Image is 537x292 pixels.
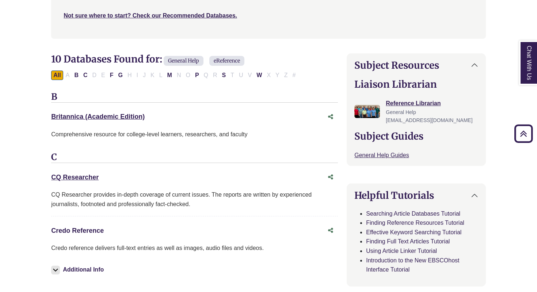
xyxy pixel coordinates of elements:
[386,109,416,115] span: General Help
[81,71,90,80] button: Filter Results C
[51,71,63,80] button: All
[193,71,201,80] button: Filter Results P
[366,220,464,226] a: Finding Reference Resources Tutorial
[51,265,106,275] button: Additional Info
[366,248,437,254] a: Using Article Linker Tutorial
[165,71,174,80] button: Filter Results M
[354,105,380,118] img: Reference Librarian
[51,92,338,103] h3: B
[512,129,535,139] a: Back to Top
[51,152,338,163] h3: C
[323,170,338,184] button: Share this database
[51,227,104,234] a: Credo Reference
[51,190,338,209] div: CQ Researcher provides in-depth coverage of current issues. The reports are written by experience...
[64,12,237,19] a: Not sure where to start? Check our Recommended Databases.
[366,229,461,235] a: Effective Keyword Searching Tutorial
[366,211,460,217] a: Searching Article Databases Tutorial
[51,72,298,78] div: Alpha-list to filter by first letter of database name
[366,257,459,273] a: Introduction to the New EBSCOhost Interface Tutorial
[323,224,338,238] button: Share this database
[51,174,99,181] a: CQ Researcher
[51,53,162,65] span: 10 Databases Found for:
[347,54,485,77] button: Subject Resources
[72,71,81,80] button: Filter Results B
[354,152,409,158] a: General Help Guides
[209,56,244,66] span: eReference
[116,71,125,80] button: Filter Results G
[386,100,441,106] a: Reference Librarian
[51,113,145,120] a: Britannica (Academic Edition)
[354,130,478,142] h2: Subject Guides
[108,71,116,80] button: Filter Results F
[347,184,485,207] button: Helpful Tutorials
[220,71,228,80] button: Filter Results S
[386,117,472,123] span: [EMAIL_ADDRESS][DOMAIN_NAME]
[51,130,338,139] p: Comprehensive resource for college-level learners, researchers, and faculty
[254,71,264,80] button: Filter Results W
[51,243,338,253] p: Credo reference delivers full-text entries as well as images, audio files and videos.
[323,110,338,124] button: Share this database
[354,79,478,90] h2: Liaison Librarian
[366,238,450,244] a: Finding Full Text Articles Tutorial
[164,56,203,66] span: General Help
